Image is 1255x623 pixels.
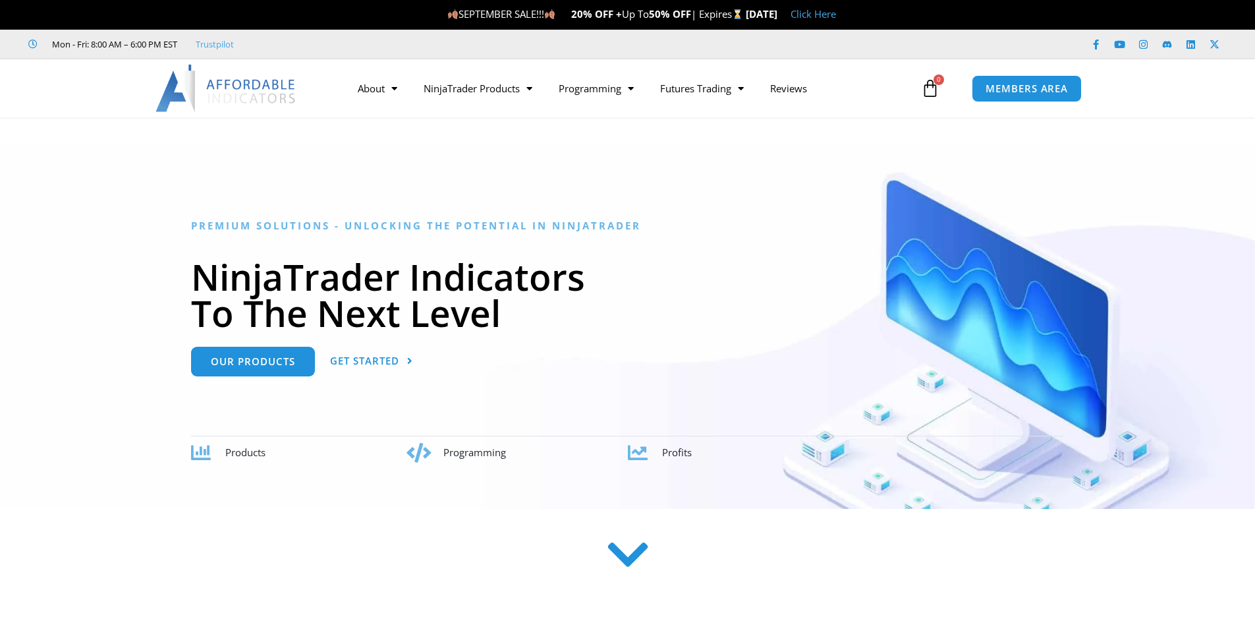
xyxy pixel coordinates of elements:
a: Get Started [330,347,413,376]
a: About [345,73,410,104]
span: Products [225,446,265,459]
h6: Premium Solutions - Unlocking the Potential in NinjaTrader [191,220,1064,232]
span: MEMBERS AREA [986,84,1068,94]
span: Programming [443,446,506,459]
strong: [DATE] [746,7,777,20]
a: Futures Trading [647,73,757,104]
span: Our Products [211,357,295,367]
span: SEPTEMBER SALE!!! Up To | Expires [447,7,746,20]
span: Profits [662,446,692,459]
span: Mon - Fri: 8:00 AM – 6:00 PM EST [49,36,177,52]
nav: Menu [345,73,918,104]
a: Reviews [757,73,820,104]
h1: NinjaTrader Indicators To The Next Level [191,258,1064,331]
img: ⌛ [733,9,742,19]
a: Click Here [791,7,836,20]
strong: 50% OFF [649,7,691,20]
a: NinjaTrader Products [410,73,545,104]
span: Get Started [330,356,399,366]
a: Our Products [191,347,315,376]
img: 🍂 [545,9,555,19]
img: LogoAI | Affordable Indicators – NinjaTrader [155,65,297,112]
span: 0 [934,74,944,85]
a: Programming [545,73,647,104]
a: MEMBERS AREA [972,75,1082,102]
a: 0 [901,69,959,107]
a: Trustpilot [196,36,234,52]
strong: 20% OFF + [571,7,622,20]
img: 🍂 [448,9,458,19]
